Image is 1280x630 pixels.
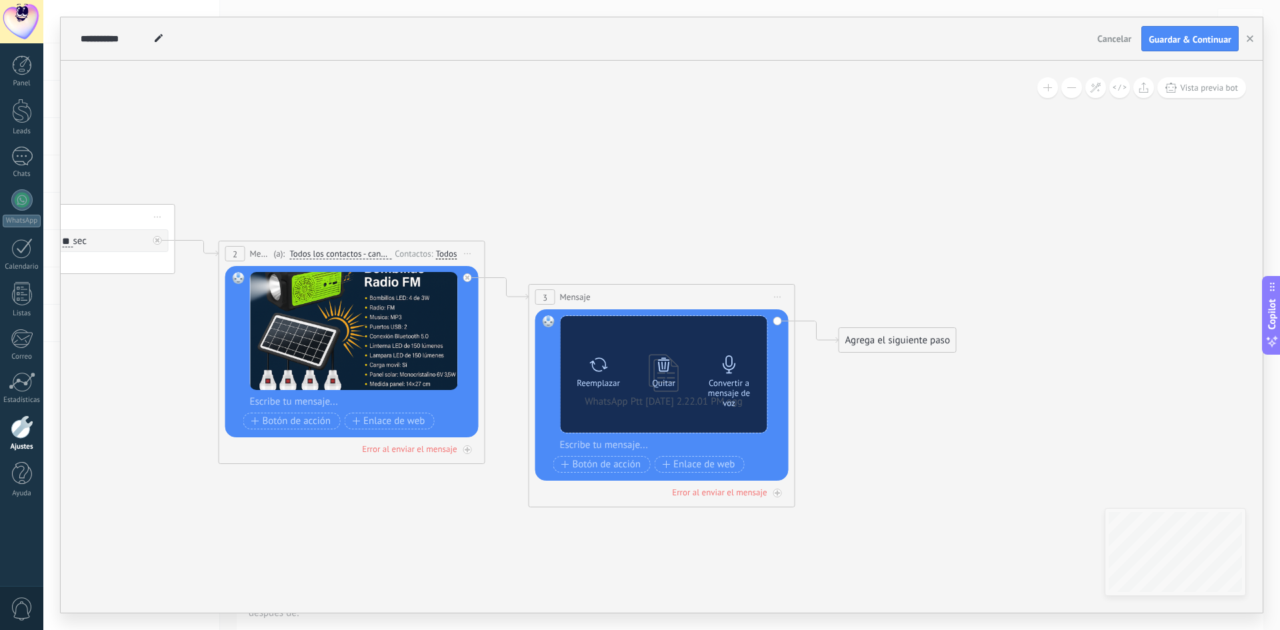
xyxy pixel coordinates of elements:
div: Error al enviar el mensaje [672,487,767,498]
div: Leads [3,127,41,136]
button: Botón de acción [553,456,651,473]
button: Vista previa bot [1157,77,1246,98]
div: Listas [3,309,41,318]
span: Mensaje [560,291,591,303]
span: Enlace de web [352,416,425,427]
span: Copilot [1265,299,1279,329]
div: Contactos: [395,247,435,260]
div: Error al enviar el mensaje [362,443,457,455]
span: (a): [274,247,285,260]
div: Todos [436,249,457,259]
div: Chats [3,170,41,179]
span: Cancelar [1097,33,1131,45]
button: Cancelar [1092,29,1137,49]
span: Vista previa bot [1180,82,1238,93]
div: Panel [3,79,41,88]
div: Estadísticas [3,396,41,405]
span: Botón de acción [251,416,331,427]
button: Botón de acción [243,413,341,429]
div: Calendario [3,263,41,271]
button: Enlace de web [654,456,744,473]
span: Todos los contactos - canales seleccionados [289,249,391,259]
span: 2 [233,249,237,260]
span: Guardar & Continuar [1149,35,1231,44]
img: 8ced785c-5902-435a-8c0e-e7cda81d6c9d [250,272,458,390]
div: Quitar [652,378,675,388]
span: Mensaje [250,247,271,260]
button: Guardar & Continuar [1141,26,1239,51]
div: Convertir a mensaje de voz [701,378,757,408]
div: Reemplazar [577,378,620,388]
div: Correo [3,353,41,361]
div: WhatsApp [3,215,41,227]
span: Enlace de web [662,459,735,470]
div: Ayuda [3,489,41,498]
div: Ajustes [3,443,41,451]
span: Botón de acción [561,459,641,470]
div: Agrega el siguiente paso [839,329,956,351]
span: 3 [543,292,547,303]
button: Enlace de web [344,413,434,429]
